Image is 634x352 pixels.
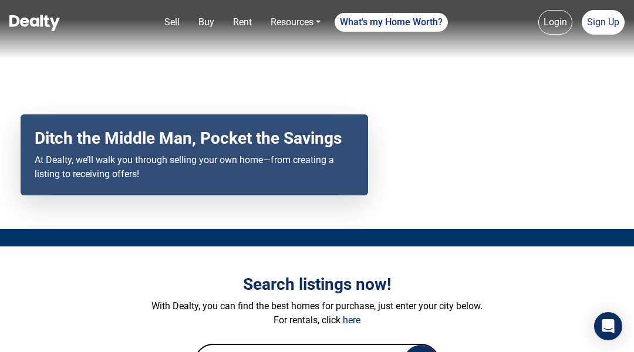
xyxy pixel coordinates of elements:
h2: Ditch the Middle Man, Pocket the Savings [35,128,354,148]
a: Buy [194,11,219,34]
a: here [343,314,360,326]
a: Sell [160,11,184,34]
a: Sign Up [582,10,625,35]
img: Dealty - Buy, Sell & Rent Homes [9,15,60,31]
a: Rent [228,11,257,34]
div: Open Intercom Messenger [594,312,622,340]
a: Resources [266,11,325,34]
p: With Dealty, you can find the best homes for purchase, just enter your city below. [44,299,590,313]
a: Login [538,10,572,35]
a: What's my Home Worth? [335,13,448,32]
p: For rentals, click [44,313,590,327]
h3: Search listings now! [44,275,590,295]
p: At Dealty, we’ll walk you through selling your own home—from creating a listing to receiving offers! [35,153,354,181]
